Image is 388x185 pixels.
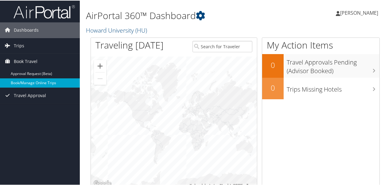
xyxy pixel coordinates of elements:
span: [PERSON_NAME] [340,9,378,16]
a: 0Travel Approvals Pending (Advisor Booked) [262,53,379,77]
a: 0Trips Missing Hotels [262,77,379,99]
h1: AirPortal 360™ Dashboard [86,9,285,22]
button: Zoom in [94,59,106,72]
span: Dashboards [14,22,39,37]
input: Search for Traveler [192,40,253,52]
span: Book Travel [14,53,37,69]
h2: 0 [262,82,284,92]
h2: 0 [262,59,284,70]
h1: Traveling [DATE] [95,38,164,51]
button: Zoom out [94,72,106,84]
img: airportal-logo.png [14,4,75,18]
a: [PERSON_NAME] [336,3,384,22]
a: Howard University (HU) [86,26,149,34]
span: Travel Approval [14,87,46,103]
h1: My Action Items [262,38,379,51]
h3: Travel Approvals Pending (Advisor Booked) [287,54,379,75]
h3: Trips Missing Hotels [287,81,379,93]
span: Trips [14,37,24,53]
